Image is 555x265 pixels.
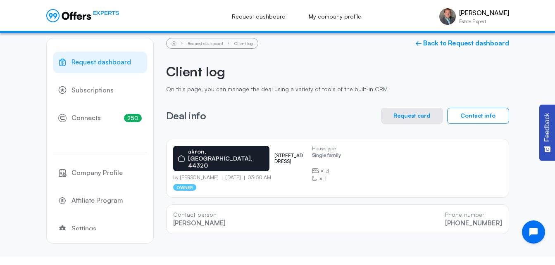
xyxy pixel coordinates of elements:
a: Connects250 [53,107,147,129]
a: Request dashboard [53,52,147,73]
h3: Deal info [166,110,206,121]
p: House type [312,146,341,151]
p: akron, [GEOGRAPHIC_DATA], 44320 [188,148,264,169]
a: [PHONE_NUMBER] [445,219,502,227]
div: × [312,167,341,175]
p: [STREET_ADDRESS] [274,153,305,165]
p: Contact person [173,211,226,218]
button: Request card [381,108,443,124]
p: owner [173,184,197,191]
span: Request dashboard [71,57,131,68]
span: 3 [326,167,329,175]
li: Client log [234,41,253,45]
a: Request dashboard [223,7,295,26]
a: Settings [53,218,147,239]
p: by [PERSON_NAME] [173,175,222,180]
span: 1 [324,175,326,183]
p: On this page, you can manage the deal using a variety of tools of the built-in CRM [166,86,509,93]
a: ← Back to Request dashboard [415,39,509,47]
p: Single family [312,152,341,160]
p: [DATE] [222,175,244,180]
button: Feedback - Show survey [539,104,555,161]
p: Estate Expert [459,19,509,24]
a: Request dashboard [188,41,223,46]
span: EXPERTS [93,9,119,17]
h2: Client log [166,64,509,79]
span: Affiliate Program [71,195,123,206]
span: Connects [71,113,101,123]
a: My company profile [300,7,370,26]
img: Brad Miklovich [439,8,456,25]
span: Subscriptions [71,85,114,96]
div: × [312,175,341,183]
button: Contact info [447,108,509,124]
span: Settings [71,223,96,234]
a: Affiliate Program [53,190,147,211]
a: Subscriptions [53,80,147,101]
a: EXPERTS [46,9,119,22]
p: Phone number [445,211,502,218]
span: Company Profile [71,168,123,178]
a: Company Profile [53,162,147,184]
p: 03:50 AM [244,175,271,180]
span: 250 [124,114,142,122]
p: [PERSON_NAME] [173,219,226,227]
p: [PERSON_NAME] [459,9,509,17]
span: Feedback [543,113,551,142]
